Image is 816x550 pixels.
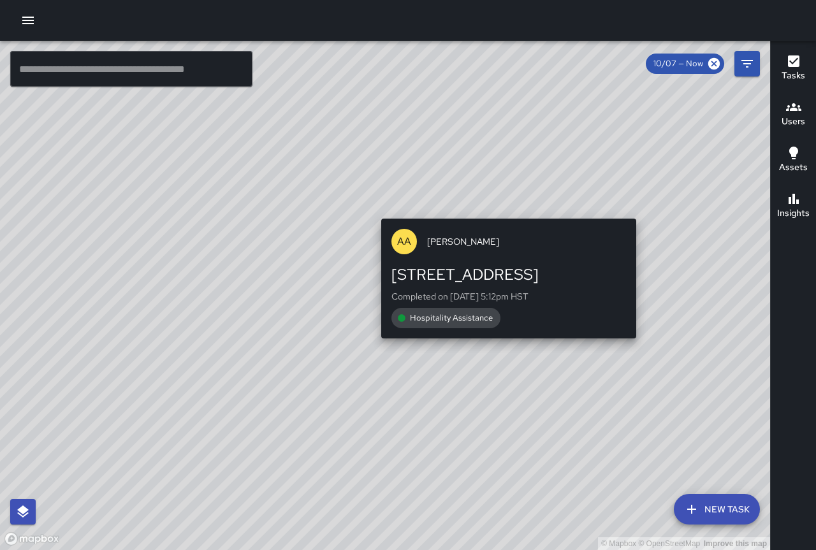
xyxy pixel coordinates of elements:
[674,494,760,525] button: New Task
[391,264,626,285] div: [STREET_ADDRESS]
[391,290,626,303] p: Completed on [DATE] 5:12pm HST
[777,206,810,221] h6: Insights
[646,54,724,74] div: 10/07 — Now
[427,235,626,248] span: [PERSON_NAME]
[397,234,411,249] p: AA
[771,92,816,138] button: Users
[779,161,808,175] h6: Assets
[381,219,636,338] button: AA[PERSON_NAME][STREET_ADDRESS]Completed on [DATE] 5:12pm HSTHospitality Assistance
[771,184,816,229] button: Insights
[771,138,816,184] button: Assets
[402,312,500,324] span: Hospitality Assistance
[771,46,816,92] button: Tasks
[734,51,760,76] button: Filters
[782,115,805,129] h6: Users
[646,57,711,70] span: 10/07 — Now
[782,69,805,83] h6: Tasks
